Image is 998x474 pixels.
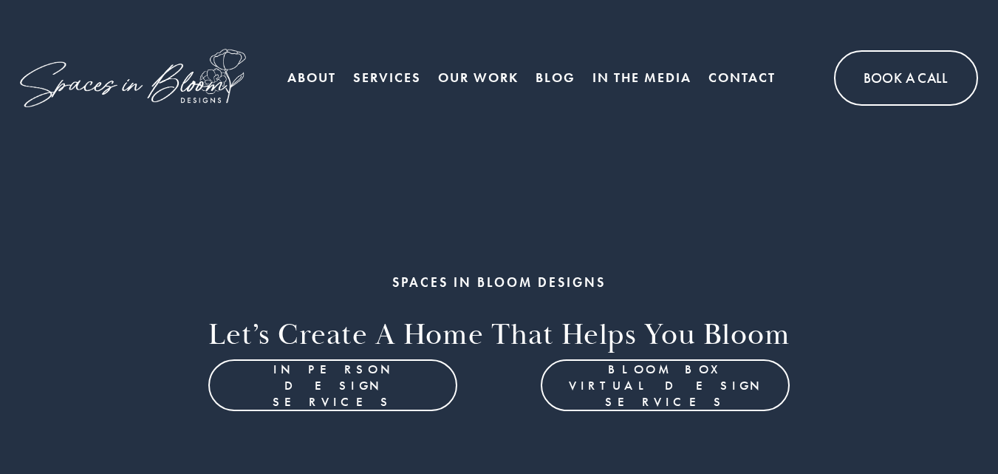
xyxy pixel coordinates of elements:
span: Services [353,64,421,92]
a: Book A Call [834,50,978,106]
a: folder dropdown [353,63,421,92]
a: In Person Design Services [208,359,458,411]
a: Blog [536,63,575,92]
h1: SPACES IN BLOOM DESIGNS [41,274,956,291]
a: Bloom Box Virtual Design Services [541,359,790,411]
a: Contact [708,63,776,92]
img: Spaces in Bloom Designs [20,49,245,107]
h2: Let’s Create a home that helps you bloom [41,316,956,356]
a: In the Media [592,63,691,92]
a: Our Work [438,63,519,92]
a: About [287,63,336,92]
